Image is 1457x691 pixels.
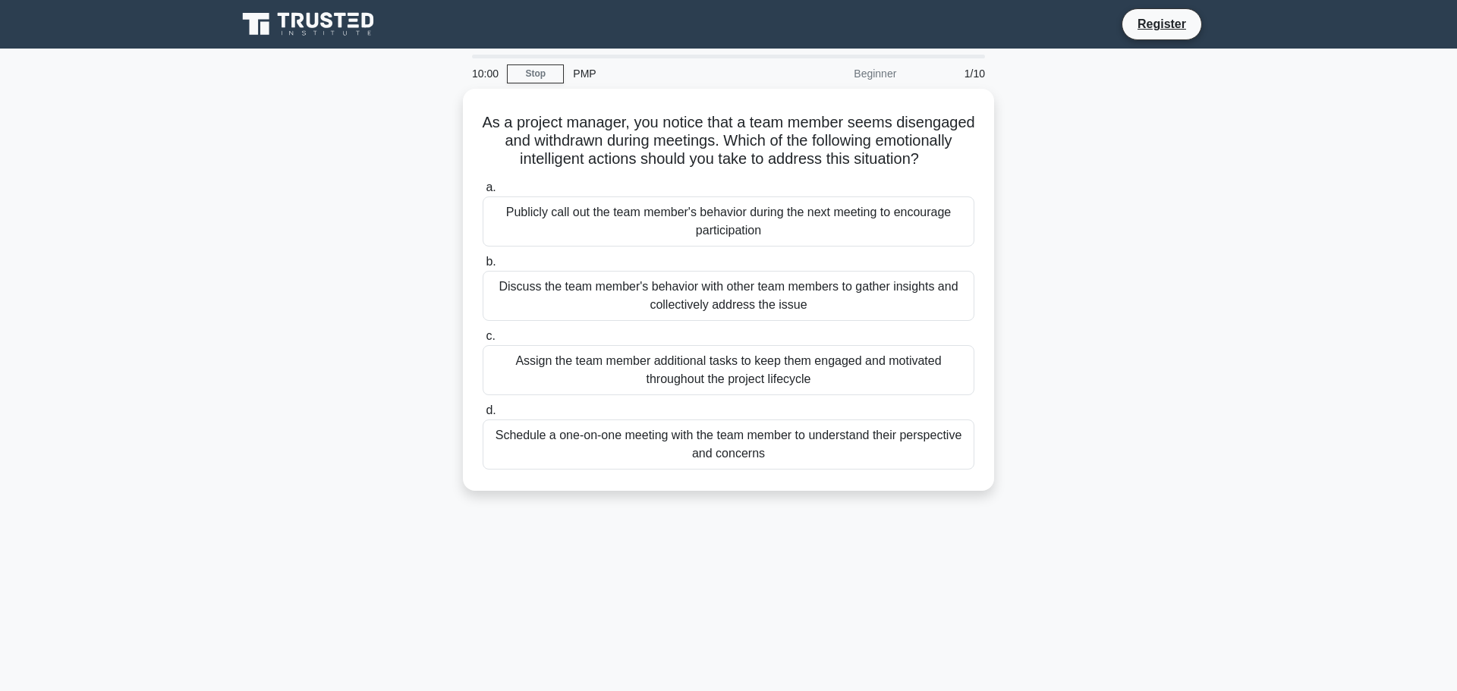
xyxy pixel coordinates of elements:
[483,271,974,321] div: Discuss the team member's behavior with other team members to gather insights and collectively ad...
[463,58,507,89] div: 10:00
[773,58,905,89] div: Beginner
[905,58,994,89] div: 1/10
[486,329,495,342] span: c.
[483,419,974,470] div: Schedule a one-on-one meeting with the team member to understand their perspective and concerns
[486,404,496,416] span: d.
[507,64,564,83] a: Stop
[564,58,773,89] div: PMP
[486,181,496,193] span: a.
[481,113,976,169] h5: As a project manager, you notice that a team member seems disengaged and withdrawn during meeting...
[483,196,974,247] div: Publicly call out the team member's behavior during the next meeting to encourage participation
[1128,14,1195,33] a: Register
[486,255,496,268] span: b.
[483,345,974,395] div: Assign the team member additional tasks to keep them engaged and motivated throughout the project...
